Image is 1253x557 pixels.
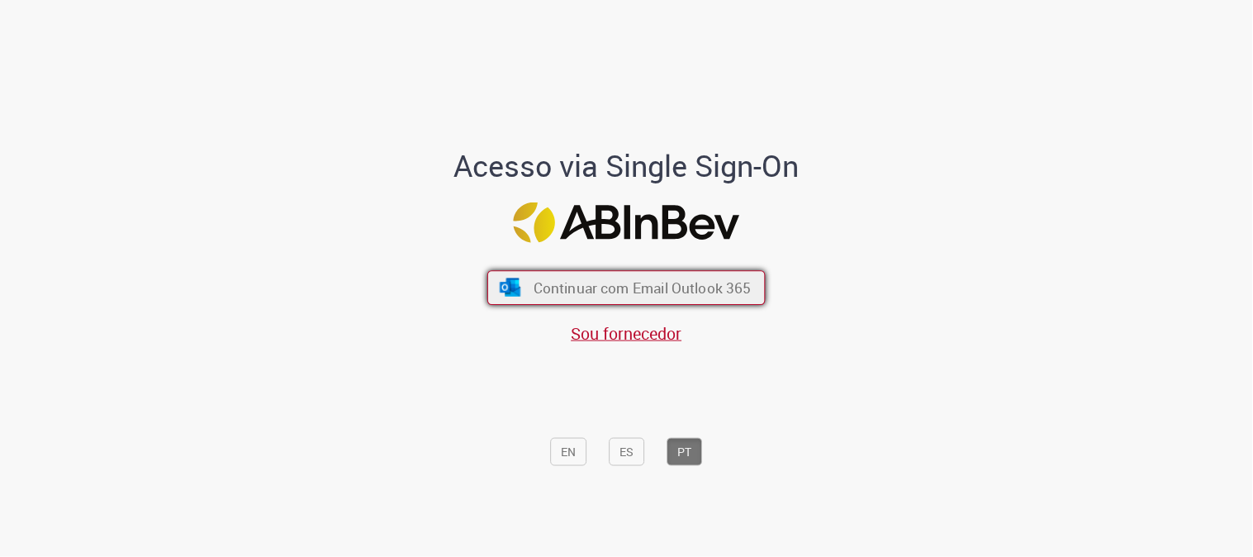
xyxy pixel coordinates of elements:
[498,278,522,297] img: ícone Azure/Microsoft 360
[551,438,587,466] button: EN
[397,150,856,183] h1: Acesso via Single Sign-On
[667,438,703,466] button: PT
[514,202,740,242] img: Logo ABInBev
[610,438,645,466] button: ES
[487,270,766,305] button: ícone Azure/Microsoft 360 Continuar com Email Outlook 365
[572,322,682,345] a: Sou fornecedor
[534,278,752,298] span: Continuar com Email Outlook 365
